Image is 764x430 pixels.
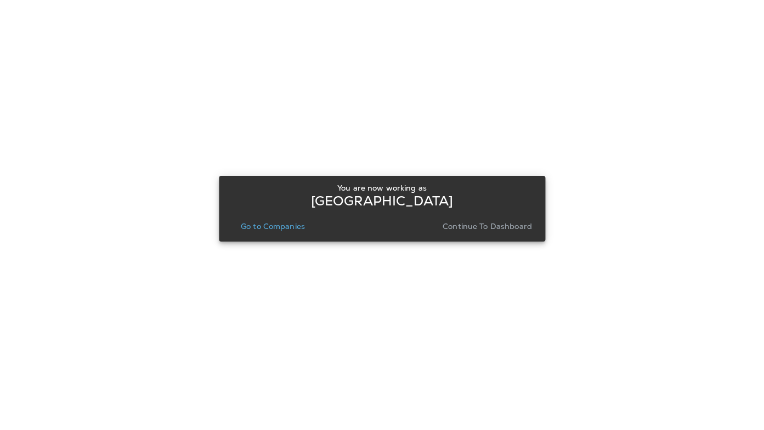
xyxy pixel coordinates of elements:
p: [GEOGRAPHIC_DATA] [311,197,453,205]
button: Go to Companies [236,219,309,234]
p: You are now working as [337,184,427,192]
button: Continue to Dashboard [438,219,536,234]
p: Continue to Dashboard [443,222,532,231]
p: Go to Companies [241,222,305,231]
